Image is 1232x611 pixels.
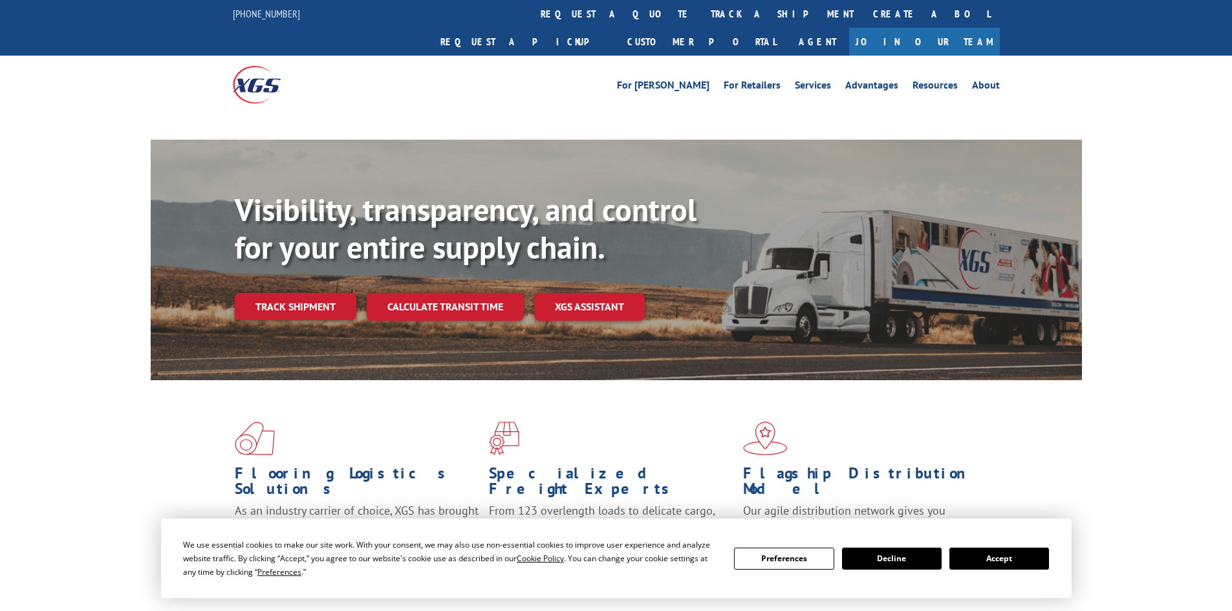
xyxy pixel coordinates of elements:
span: Preferences [257,566,301,577]
span: As an industry carrier of choice, XGS has brought innovation and dedication to flooring logistics... [235,503,479,549]
a: Request a pickup [431,28,618,56]
a: Resources [913,80,958,94]
button: Accept [949,548,1049,570]
img: xgs-icon-focused-on-flooring-red [489,422,519,455]
a: For Retailers [724,80,781,94]
button: Preferences [734,548,834,570]
h1: Flooring Logistics Solutions [235,466,479,503]
div: We use essential cookies to make our site work. With your consent, we may also use non-essential ... [183,538,719,579]
b: Visibility, transparency, and control for your entire supply chain. [235,189,697,267]
a: Calculate transit time [367,293,524,321]
a: Join Our Team [849,28,1000,56]
h1: Flagship Distribution Model [743,466,988,503]
a: [PHONE_NUMBER] [233,7,300,20]
a: XGS ASSISTANT [534,293,645,321]
span: Our agile distribution network gives you nationwide inventory management on demand. [743,503,981,533]
img: xgs-icon-flagship-distribution-model-red [743,422,788,455]
a: Customer Portal [618,28,786,56]
a: Track shipment [235,293,356,320]
a: Services [795,80,831,94]
a: For [PERSON_NAME] [617,80,709,94]
img: xgs-icon-total-supply-chain-intelligence-red [235,422,275,455]
a: Agent [786,28,849,56]
h1: Specialized Freight Experts [489,466,733,503]
a: Advantages [845,80,898,94]
a: About [972,80,1000,94]
span: Cookie Policy [517,553,564,564]
div: Cookie Consent Prompt [161,519,1072,598]
p: From 123 overlength loads to delicate cargo, our experienced staff knows the best way to move you... [489,503,733,561]
button: Decline [842,548,942,570]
